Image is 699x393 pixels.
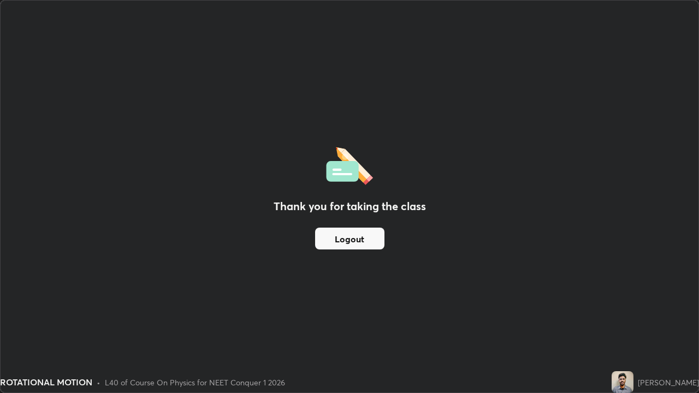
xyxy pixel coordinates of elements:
div: [PERSON_NAME] [638,377,699,388]
div: • [97,377,100,388]
img: offlineFeedback.1438e8b3.svg [326,144,373,185]
div: L40 of Course On Physics for NEET Conquer 1 2026 [105,377,285,388]
img: 3c9dec5f42fd4e45b337763dbad41687.jpg [612,371,633,393]
button: Logout [315,228,384,249]
h2: Thank you for taking the class [274,198,426,215]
